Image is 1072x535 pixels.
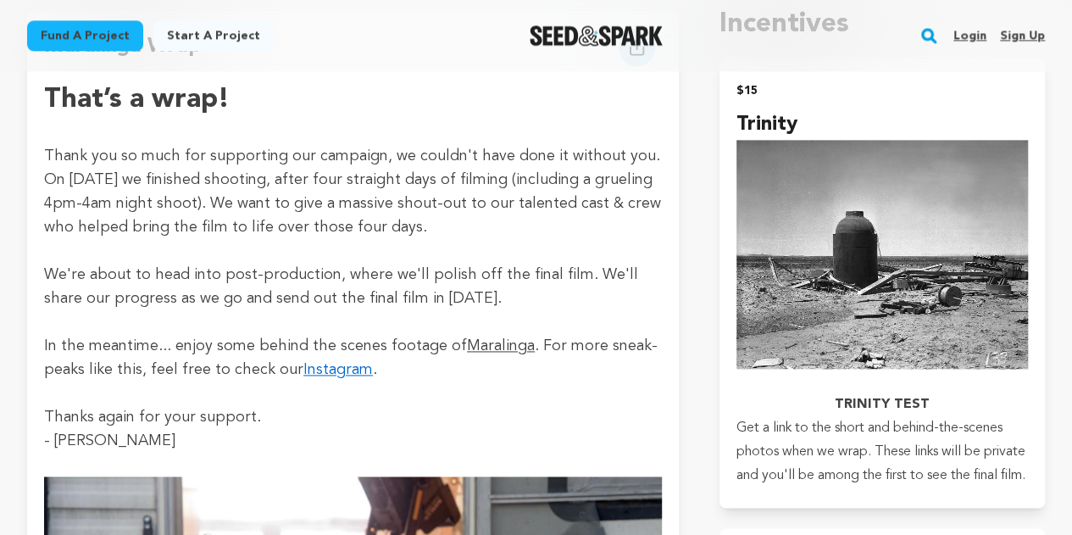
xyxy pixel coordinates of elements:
[303,362,373,377] a: Instagram
[719,59,1045,508] button: $15 Trinity TRINITY TESTGet a link to the short and behind-the-scenes photos when we wrap. These ...
[736,79,1028,103] h2: $15
[953,22,986,49] a: Login
[1000,22,1045,49] a: Sign up
[44,80,662,120] h1: That’s a wrap!
[835,398,930,411] strong: TRINITY TEST
[530,25,663,46] a: Seed&Spark Homepage
[467,338,535,354] u: Maralinga
[44,429,662,453] p: - [PERSON_NAME]
[153,20,274,51] a: Start a project
[27,20,143,51] a: Fund a project
[530,25,663,46] img: Seed&Spark Logo Dark Mode
[736,109,1028,140] h4: Trinity
[44,263,662,310] p: We're about to head into post-production, where we'll polish off the final film. We'll share our ...
[44,334,662,382] p: In the meantime... enjoy some behind the scenes footage of . For more sneak-peaks like this, feel...
[736,416,1028,488] p: Get a link to the short and behind-the-scenes photos when we wrap. These links will be private an...
[736,140,1028,369] img: 1688856098-1280px-Trinity_-_Jumbo_after_test.jpg
[44,405,662,429] p: Thanks again for your support.
[44,144,662,239] p: Thank you so much for supporting our campaign, we couldn't have done it without you. On [DATE] we...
